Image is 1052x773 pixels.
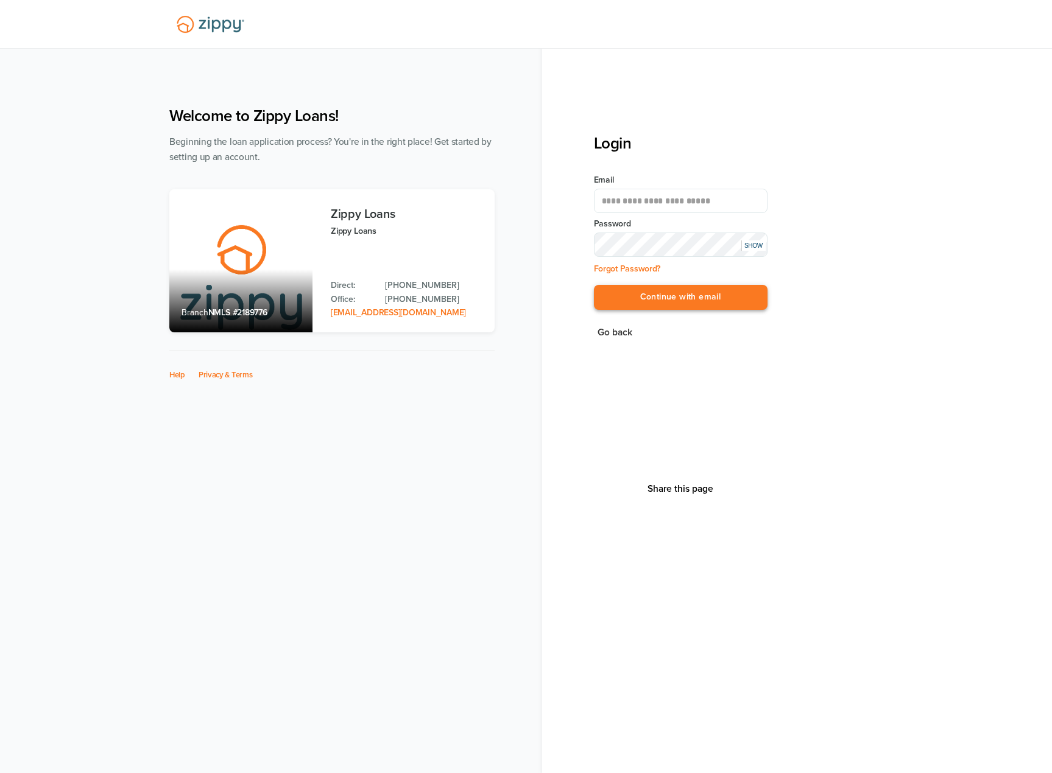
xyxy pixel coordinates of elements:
a: Privacy & Terms [199,370,253,380]
h3: Zippy Loans [331,208,482,221]
label: Email [594,174,768,186]
button: Share This Page [644,483,717,495]
p: Direct: [331,279,373,292]
a: Office Phone: 512-975-2947 [385,293,482,306]
span: Beginning the loan application process? You're in the right place! Get started by setting up an a... [169,136,492,163]
input: Input Password [594,233,768,257]
a: Direct Phone: 512-975-2947 [385,279,482,292]
p: Zippy Loans [331,224,482,238]
input: Email Address [594,189,768,213]
h1: Welcome to Zippy Loans! [169,107,495,125]
h3: Login [594,134,768,153]
button: Go back [594,324,636,341]
p: Office: [331,293,373,306]
span: NMLS #2189776 [208,307,267,318]
label: Password [594,218,768,230]
div: SHOW [741,240,766,251]
img: Lender Logo [169,10,252,38]
span: Branch [182,307,208,318]
a: Email Address: zippyguide@zippymh.com [331,307,466,318]
a: Help [169,370,185,380]
a: Forgot Password? [594,264,661,274]
button: Continue with email [594,285,768,310]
